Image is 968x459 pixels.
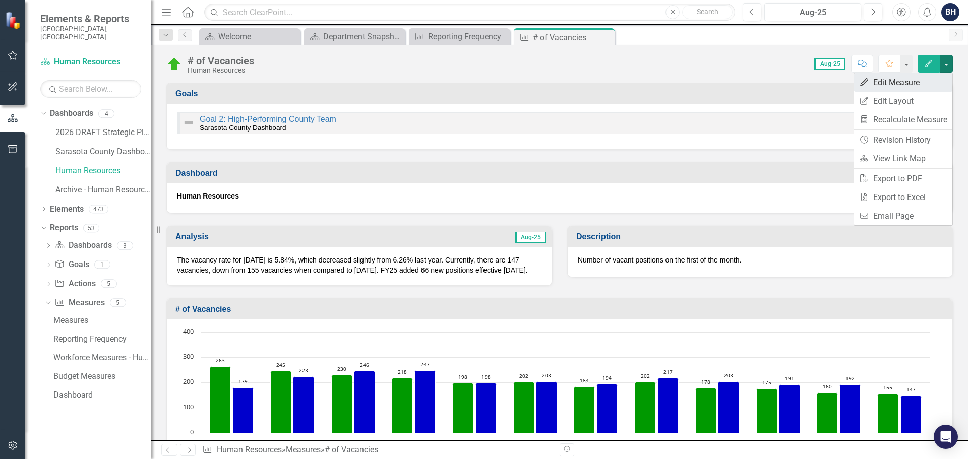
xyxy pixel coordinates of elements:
[533,31,612,44] div: # of Vacancies
[767,439,787,448] text: Jun-25
[53,316,151,325] div: Measures
[337,365,346,372] text: 230
[51,350,151,366] a: Workforce Measures - Human Resources
[54,297,104,309] a: Measures
[51,387,151,403] a: Dashboard
[403,439,424,448] text: Dec-24
[188,67,254,74] div: Human Resources
[307,30,402,43] a: Department Snapshot
[50,108,93,119] a: Dashboards
[411,30,507,43] a: Reporting Frequency
[202,30,297,43] a: Welcome
[706,439,728,448] text: May-25
[360,361,369,368] text: 246
[768,7,858,19] div: Aug-25
[428,30,507,43] div: Reporting Frequency
[325,445,378,454] div: # of Vacancies
[98,109,114,118] div: 4
[175,305,947,314] h3: # of Vacancies
[323,30,402,43] div: Department Snapshot
[785,375,794,382] text: 191
[51,312,151,329] a: Measures
[175,169,947,178] h3: Dashboard
[55,146,151,158] a: Sarasota County Dashboard
[724,372,733,379] text: 203
[50,222,78,234] a: Reports
[55,165,151,177] a: Human Resources
[200,124,286,132] small: Sarasota County Dashboard
[420,361,430,368] text: 247
[238,378,248,385] text: 179
[906,386,916,393] text: 147
[183,326,194,336] text: 400
[542,372,551,379] text: 203
[54,278,95,290] a: Actions
[183,352,194,361] text: 300
[354,371,375,433] path: Nov-24, 246. Actual.
[53,372,151,381] div: Budget Measures
[53,335,151,344] div: Reporting Frequency
[585,439,607,448] text: Mar-25
[51,331,151,347] a: Reporting Frequency
[40,56,141,68] a: Human Resources
[779,385,800,433] path: Jun-25, 191. Actual.
[934,425,958,449] div: Open Intercom Messenger
[299,367,308,374] text: 223
[210,367,898,433] g: Prior Year Actual, bar series 1 of 2 with 12 bars.
[878,394,898,433] path: Aug-25, 155. Prior Year Actual.
[50,204,84,215] a: Elements
[40,80,141,98] input: Search Below...
[53,390,151,400] div: Dashboard
[647,439,667,448] text: Apr-25
[54,240,111,251] a: Dashboards
[883,384,892,391] text: 155
[398,368,407,375] text: 218
[282,439,302,448] text: Oct-24
[40,25,141,41] small: [GEOGRAPHIC_DATA], [GEOGRAPHIC_DATA]
[718,382,739,433] path: May-25, 203. Actual.
[762,379,771,386] text: 175
[293,377,314,433] path: Oct-24, 223. Actual.
[89,205,108,213] div: 473
[941,3,959,21] div: BH
[854,73,952,92] a: Edit Measure
[177,255,541,275] p: The vacancy rate for [DATE] is 5.84%, which decreased slightly from 6.26% last year. Currently, t...
[764,3,861,21] button: Aug-25
[580,377,589,384] text: 184
[701,378,710,385] text: 178
[453,383,473,433] path: Jan-25, 197.5. Prior Year Actual.
[658,378,679,433] path: Apr-25, 217. Actual.
[536,382,557,433] path: Feb-25, 203. Actual.
[392,378,413,433] path: Dec-24, 217.5. Prior Year Actual.
[183,117,195,129] img: Not Defined
[697,8,718,16] span: Search
[342,439,364,448] text: Nov-24
[40,13,141,25] span: Elements & Reports
[55,184,151,196] a: Archive - Human Resources
[854,149,952,168] a: View Link Map
[525,439,545,448] text: Feb-25
[823,383,832,390] text: 160
[233,388,254,433] path: Sep-24, 179. Actual.
[94,260,110,269] div: 1
[83,224,99,232] div: 53
[177,192,239,200] strong: Human Resources
[101,280,117,288] div: 5
[757,389,777,433] path: Jun-25, 175. Prior Year Actual.
[464,439,483,448] text: Jan-25
[817,393,838,433] path: Jul-25, 160. Prior Year Actual.
[574,387,595,433] path: Mar-25, 183.5. Prior Year Actual.
[602,374,612,381] text: 194
[5,11,24,30] img: ClearPoint Strategy
[286,445,321,454] a: Measures
[54,259,89,271] a: Goals
[854,169,952,188] a: Export to PDF
[635,382,656,433] path: Apr-25, 201.5. Prior Year Actual.
[218,30,297,43] div: Welcome
[175,89,947,98] h3: Goals
[188,55,254,67] div: # of Vacancies
[216,357,225,364] text: 263
[332,375,352,433] path: Nov-24, 230. Prior Year Actual.
[696,388,716,433] path: May-25, 178. Prior Year Actual.
[854,130,952,149] a: Revision History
